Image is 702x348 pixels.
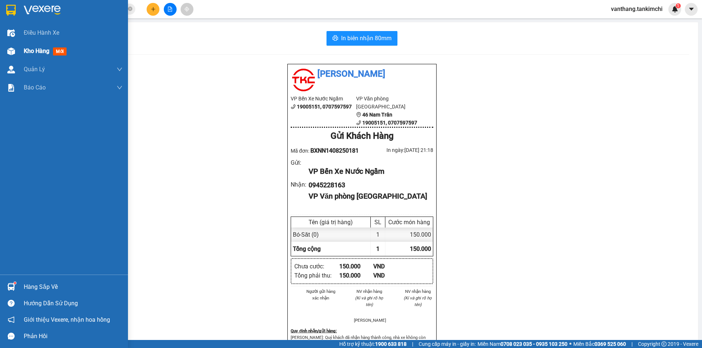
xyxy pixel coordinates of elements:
div: Quy định nhận/gửi hàng : [291,328,433,334]
span: phone [291,104,296,109]
span: close-circle [128,6,132,13]
span: Giới thiệu Vexere, nhận hoa hồng [24,315,110,324]
span: | [412,340,413,348]
span: 1 [677,3,679,8]
span: Cung cấp máy in - giấy in: [419,340,476,348]
span: Tổng cộng [293,245,321,252]
span: ⚪️ [569,343,571,345]
span: | [631,340,633,348]
span: caret-down [688,6,695,12]
button: caret-down [685,3,698,16]
button: aim [181,3,193,16]
div: VP Bến Xe Nước Ngầm [309,166,427,177]
button: plus [147,3,159,16]
span: copyright [661,341,667,347]
sup: 1 [14,282,16,284]
div: 150.000 [339,262,373,271]
span: message [8,333,15,340]
div: Tổng phải thu : [294,271,339,280]
div: VND [373,271,407,280]
span: question-circle [8,300,15,307]
b: 19005151, 0707597597 [297,104,352,110]
li: VP Bến Xe Nước Ngầm [4,31,50,47]
strong: 0369 525 060 [595,341,626,347]
p: [PERSON_NAME]: Quý khách đã nhận hàng thành công, nhà xe không còn trách nhiệm về bảo quản hay đề... [291,334,433,347]
img: warehouse-icon [7,29,15,37]
li: VP Bến Xe Nước Ngầm [291,95,356,103]
div: VND [373,262,407,271]
div: Gửi Khách Hàng [291,129,433,143]
span: Miền Nam [478,340,567,348]
span: printer [332,35,338,42]
span: notification [8,316,15,323]
li: Người gửi hàng xác nhận [305,288,336,301]
div: SL [373,219,383,226]
div: 150.000 [339,271,373,280]
b: 19005151, 0707597597 [4,48,34,62]
span: Kho hàng [24,47,49,54]
span: phone [356,120,361,125]
b: 19005151, 0707597597 [362,120,417,126]
div: In ngày: [DATE] 21:18 [362,146,433,154]
div: 0945228163 [309,180,427,190]
span: 1 [376,245,380,252]
span: vanthang.tankimchi [605,4,668,14]
span: plus [151,7,156,12]
span: BXNN1408250181 [310,147,359,154]
span: Quản Lý [24,65,45,74]
span: Hỗ trợ kỹ thuật: [339,340,407,348]
li: NV nhận hàng [354,288,385,295]
li: [PERSON_NAME] [291,67,433,81]
img: icon-new-feature [672,6,678,12]
li: [PERSON_NAME] [4,4,106,18]
span: In biên nhận 80mm [341,34,392,43]
img: warehouse-icon [7,66,15,73]
span: Miền Bắc [573,340,626,348]
i: (Kí và ghi rõ họ tên) [404,295,432,307]
span: down [117,85,122,91]
div: Mã đơn: [291,146,362,155]
div: Nhận : [291,180,309,189]
strong: 1900 633 818 [375,341,407,347]
span: Bó - Săt (0) [293,231,319,238]
div: Chưa cước : [294,262,339,271]
div: 150.000 [385,227,433,242]
span: file-add [167,7,173,12]
button: printerIn biên nhận 80mm [327,31,397,46]
div: 1 [371,227,385,242]
img: logo.jpg [4,4,29,29]
span: aim [184,7,189,12]
span: phone [4,49,9,54]
div: Cước món hàng [387,219,431,226]
span: Báo cáo [24,83,46,92]
div: Hướng dẫn sử dụng [24,298,122,309]
li: VP Văn phòng [GEOGRAPHIC_DATA] [356,95,422,111]
img: logo.jpg [291,67,316,93]
span: mới [53,47,67,56]
b: 46 Nam Trân [362,112,392,118]
sup: 1 [676,3,681,8]
span: Điều hành xe [24,28,59,37]
span: environment [356,112,361,117]
strong: 0708 023 035 - 0935 103 250 [501,341,567,347]
span: down [117,66,122,72]
div: Hàng sắp về [24,282,122,292]
li: [PERSON_NAME] [354,317,385,324]
span: 150.000 [410,245,431,252]
img: warehouse-icon [7,47,15,55]
i: (Kí và ghi rõ họ tên) [355,295,383,307]
span: close-circle [128,7,132,11]
button: file-add [164,3,177,16]
div: Phản hồi [24,331,122,342]
div: Gửi : [291,158,309,167]
img: warehouse-icon [7,283,15,291]
li: VP Văn phòng [GEOGRAPHIC_DATA] [50,31,97,55]
li: NV nhận hàng [402,288,433,295]
div: VP Văn phòng [GEOGRAPHIC_DATA] [309,191,427,202]
img: logo-vxr [6,5,16,16]
img: solution-icon [7,84,15,92]
div: Tên (giá trị hàng) [293,219,369,226]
